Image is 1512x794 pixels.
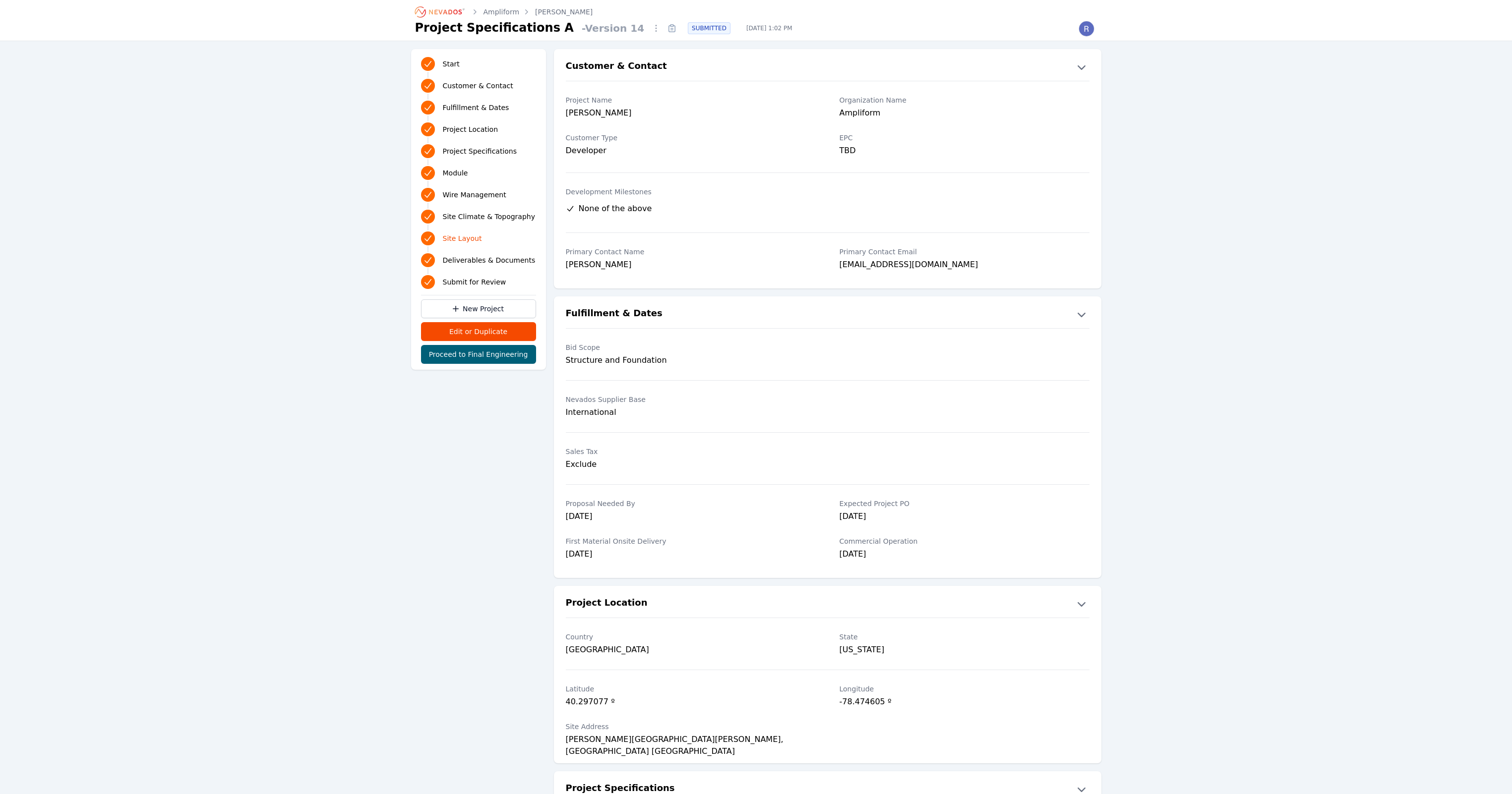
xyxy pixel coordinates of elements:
[421,299,536,318] a: New Project
[566,59,667,75] h2: Customer & Contact
[415,4,593,20] nav: Breadcrumb
[566,306,663,322] h2: Fulfillment & Dates
[566,342,816,352] label: Bid Scope
[840,644,1089,656] div: [US_STATE]
[840,536,1089,546] label: Commercial Operation
[566,632,816,642] label: Country
[578,21,648,35] span: - Version 14
[738,24,800,32] span: [DATE] 1:02 PM
[566,458,816,470] div: Exclude
[566,696,816,710] div: 40.297077 º
[443,124,498,134] span: Project Location
[840,684,1089,694] label: Longitude
[443,81,513,91] span: Customer & Contact
[688,22,730,34] div: SUBMITTED
[566,133,816,143] label: Customer Type
[443,146,517,156] span: Project Specifications
[421,322,536,341] button: Edit or Duplicate
[840,133,1089,143] label: EPC
[443,212,535,222] span: Site Climate & Topography
[535,7,593,17] a: [PERSON_NAME]
[421,345,536,364] button: Proceed to Final Engineering
[566,187,1089,197] label: Development Milestones
[554,596,1101,612] button: Project Location
[554,59,1101,75] button: Customer & Contact
[566,722,816,732] label: Site Address
[566,447,816,456] label: Sales Tax
[566,95,816,105] label: Project Name
[443,59,460,69] span: Start
[566,548,816,562] div: [DATE]
[484,7,520,17] a: Ampliform
[554,306,1101,322] button: Fulfillment & Dates
[443,277,506,287] span: Submit for Review
[566,684,816,694] label: Latitude
[566,510,816,524] div: [DATE]
[421,55,536,291] nav: Progress
[840,696,1089,710] div: -78.474605 º
[443,168,468,178] span: Module
[840,499,1089,509] label: Expected Project PO
[566,406,816,418] div: International
[566,354,816,366] div: Structure and Foundation
[415,20,574,36] h1: Project Specifications A
[566,596,648,612] h2: Project Location
[566,259,816,273] div: [PERSON_NAME]
[579,203,652,215] span: None of the above
[566,734,816,747] div: [PERSON_NAME][GEOGRAPHIC_DATA][PERSON_NAME], [GEOGRAPHIC_DATA] [GEOGRAPHIC_DATA]
[566,499,816,509] label: Proposal Needed By
[443,233,482,243] span: Site Layout
[566,145,816,157] div: Developer
[443,103,509,113] span: Fulfillment & Dates
[566,536,816,546] label: First Material Onsite Delivery
[566,247,816,257] label: Primary Contact Name
[443,255,536,265] span: Deliverables & Documents
[840,95,1089,105] label: Organization Name
[1079,21,1094,37] img: Riley Caron
[840,107,1089,121] div: Ampliform
[840,259,1089,273] div: [EMAIL_ADDRESS][DOMAIN_NAME]
[840,145,1089,159] div: TBD
[566,107,816,121] div: [PERSON_NAME]
[566,395,816,404] label: Nevados Supplier Base
[443,190,506,200] span: Wire Management
[840,247,1089,257] label: Primary Contact Email
[840,510,1089,524] div: [DATE]
[566,644,816,656] div: [GEOGRAPHIC_DATA]
[840,632,1089,642] label: State
[840,548,1089,562] div: [DATE]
